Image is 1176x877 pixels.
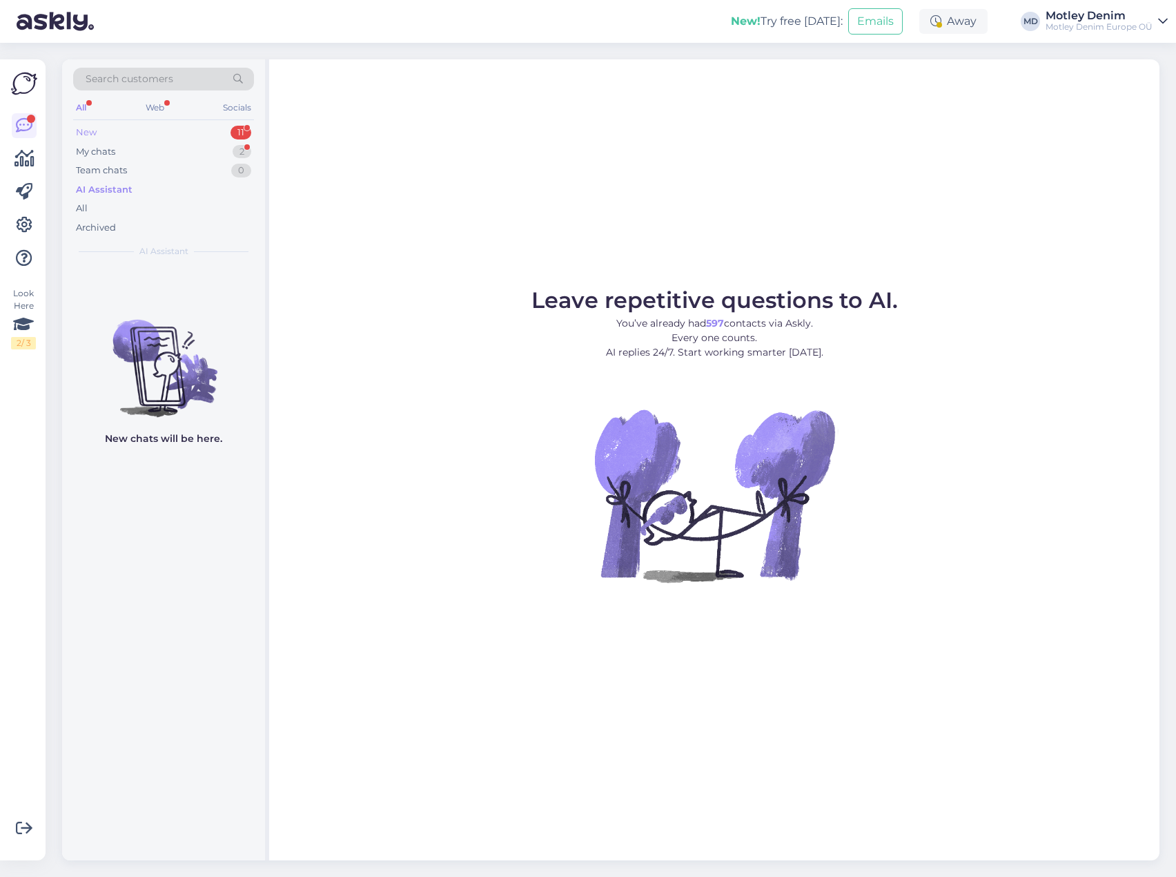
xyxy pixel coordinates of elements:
[220,99,254,117] div: Socials
[231,164,251,177] div: 0
[1046,10,1153,21] div: Motley Denim
[731,15,761,28] b: New!
[143,99,167,117] div: Web
[1046,21,1153,32] div: Motley Denim Europe OÜ
[73,99,89,117] div: All
[11,337,36,349] div: 2 / 3
[590,371,839,619] img: No Chat active
[76,145,115,159] div: My chats
[76,202,88,215] div: All
[11,70,37,97] img: Askly Logo
[848,8,903,35] button: Emails
[1021,12,1040,31] div: MD
[139,245,188,258] span: AI Assistant
[231,126,251,139] div: 11
[233,145,251,159] div: 2
[86,72,173,86] span: Search customers
[706,317,724,329] b: 597
[76,221,116,235] div: Archived
[531,287,898,314] span: Leave repetitive questions to AI.
[62,295,265,419] img: No chats
[731,13,843,30] div: Try free [DATE]:
[76,126,97,139] div: New
[919,9,988,34] div: Away
[76,164,127,177] div: Team chats
[76,183,133,197] div: AI Assistant
[105,432,222,446] p: New chats will be here.
[11,287,36,349] div: Look Here
[531,316,898,360] p: You’ve already had contacts via Askly. Every one counts. AI replies 24/7. Start working smarter [...
[1046,10,1168,32] a: Motley DenimMotley Denim Europe OÜ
